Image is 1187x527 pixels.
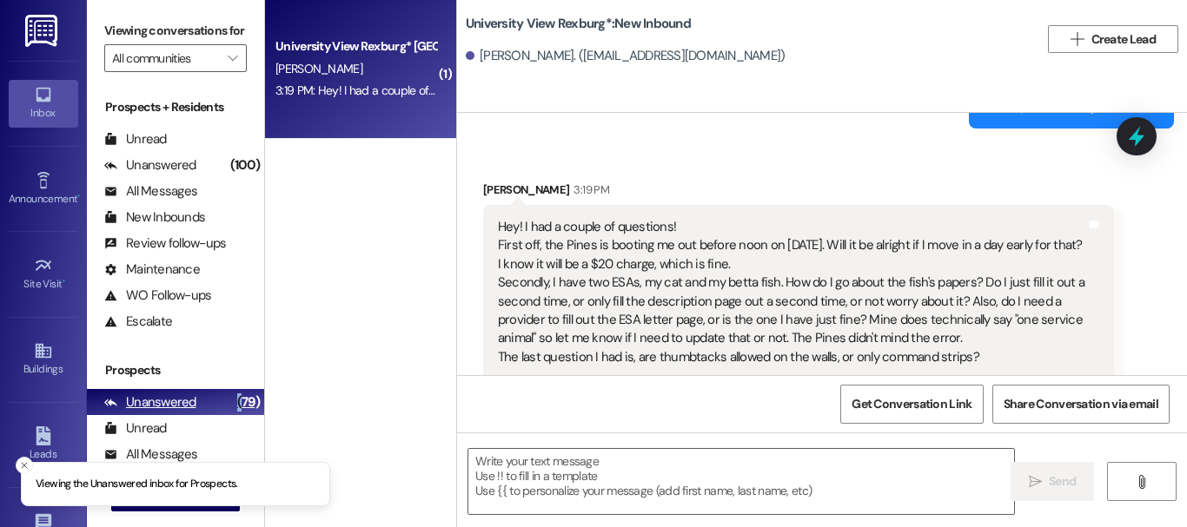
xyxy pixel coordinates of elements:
[483,181,1114,205] div: [PERSON_NAME]
[1029,475,1042,489] i: 
[466,47,786,65] div: [PERSON_NAME]. ([EMAIL_ADDRESS][DOMAIN_NAME])
[1011,462,1095,501] button: Send
[228,51,237,65] i: 
[104,260,200,279] div: Maintenance
[9,251,78,298] a: Site Visit •
[569,181,608,199] div: 3:19 PM
[104,156,196,175] div: Unanswered
[1071,32,1084,46] i: 
[104,208,205,227] div: New Inbounds
[104,287,211,305] div: WO Follow-ups
[275,37,436,56] div: University View Rexburg* [GEOGRAPHIC_DATA]
[233,389,264,416] div: (79)
[1091,30,1156,49] span: Create Lead
[1048,25,1178,53] button: Create Lead
[25,15,61,47] img: ResiDesk Logo
[104,313,172,331] div: Escalate
[77,190,80,202] span: •
[104,130,167,148] div: Unread
[1049,472,1076,491] span: Send
[63,275,65,287] span: •
[1135,475,1148,489] i: 
[498,218,1086,366] div: Hey! I had a couple of questions! First off, the Pines is booting me out before noon on [DATE]. W...
[466,15,691,33] b: University View Rexburg*: New Inbound
[9,421,78,468] a: Leads
[9,336,78,383] a: Buildings
[852,395,971,413] span: Get Conversation Link
[104,182,197,201] div: All Messages
[87,361,264,379] div: Prospects
[104,234,226,253] div: Review follow-ups
[104,393,196,412] div: Unanswered
[36,477,238,492] p: Viewing the Unanswered inbox for Prospects.
[840,385,983,424] button: Get Conversation Link
[1004,395,1158,413] span: Share Conversation via email
[104,17,247,44] label: Viewing conversations for
[992,385,1170,424] button: Share Conversation via email
[104,445,197,464] div: All Messages
[112,44,219,72] input: All communities
[16,457,33,474] button: Close toast
[226,152,264,179] div: (100)
[275,61,362,76] span: [PERSON_NAME]
[87,98,264,116] div: Prospects + Residents
[104,419,167,438] div: Unread
[9,80,78,127] a: Inbox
